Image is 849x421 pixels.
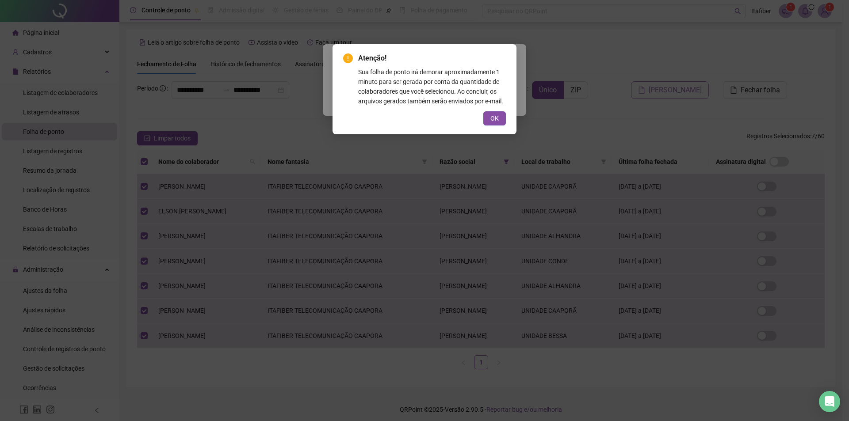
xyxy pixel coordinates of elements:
[490,114,499,123] span: OK
[343,53,353,63] span: exclamation-circle
[819,391,840,412] div: Open Intercom Messenger
[358,67,506,106] div: Sua folha de ponto irá demorar aproximadamente 1 minuto para ser gerada por conta da quantidade d...
[358,53,506,64] span: Atenção!
[483,111,506,125] button: OK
